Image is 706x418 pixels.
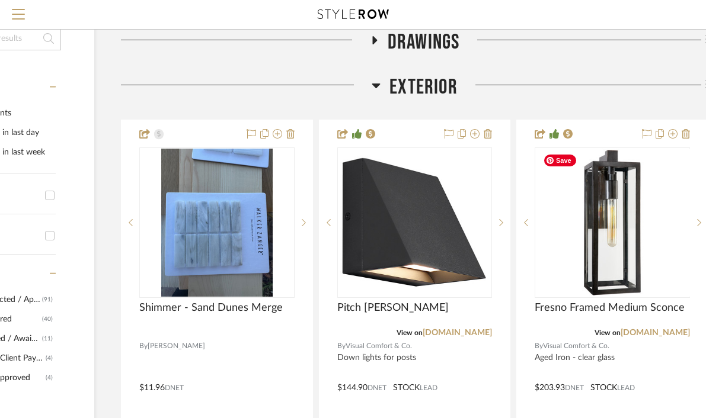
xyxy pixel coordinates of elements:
[535,301,685,314] span: Fresno Framed Medium Sconce
[397,329,423,336] span: View on
[544,155,576,166] span: Save
[42,329,53,348] div: (11)
[340,149,488,297] img: Pitch SM Wall
[595,329,621,336] span: View on
[543,340,609,352] span: Visual Comfort & Co.
[42,290,53,309] div: (91)
[621,329,690,337] a: [DOMAIN_NAME]
[337,340,346,352] span: By
[538,149,686,297] img: Fresno Framed Medium Sconce
[388,30,460,55] span: Drawings
[139,301,283,314] span: Shimmer - Sand Dunes Merge
[46,368,53,387] div: (4)
[148,340,205,352] span: [PERSON_NAME]
[389,75,458,100] span: Exterior
[161,149,273,297] img: Shimmer - Sand Dunes Merge
[42,310,53,329] div: (40)
[46,349,53,368] div: (4)
[337,301,449,314] span: Pitch [PERSON_NAME]
[139,340,148,352] span: By
[535,340,543,352] span: By
[423,329,492,337] a: [DOMAIN_NAME]
[346,340,412,352] span: Visual Comfort & Co.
